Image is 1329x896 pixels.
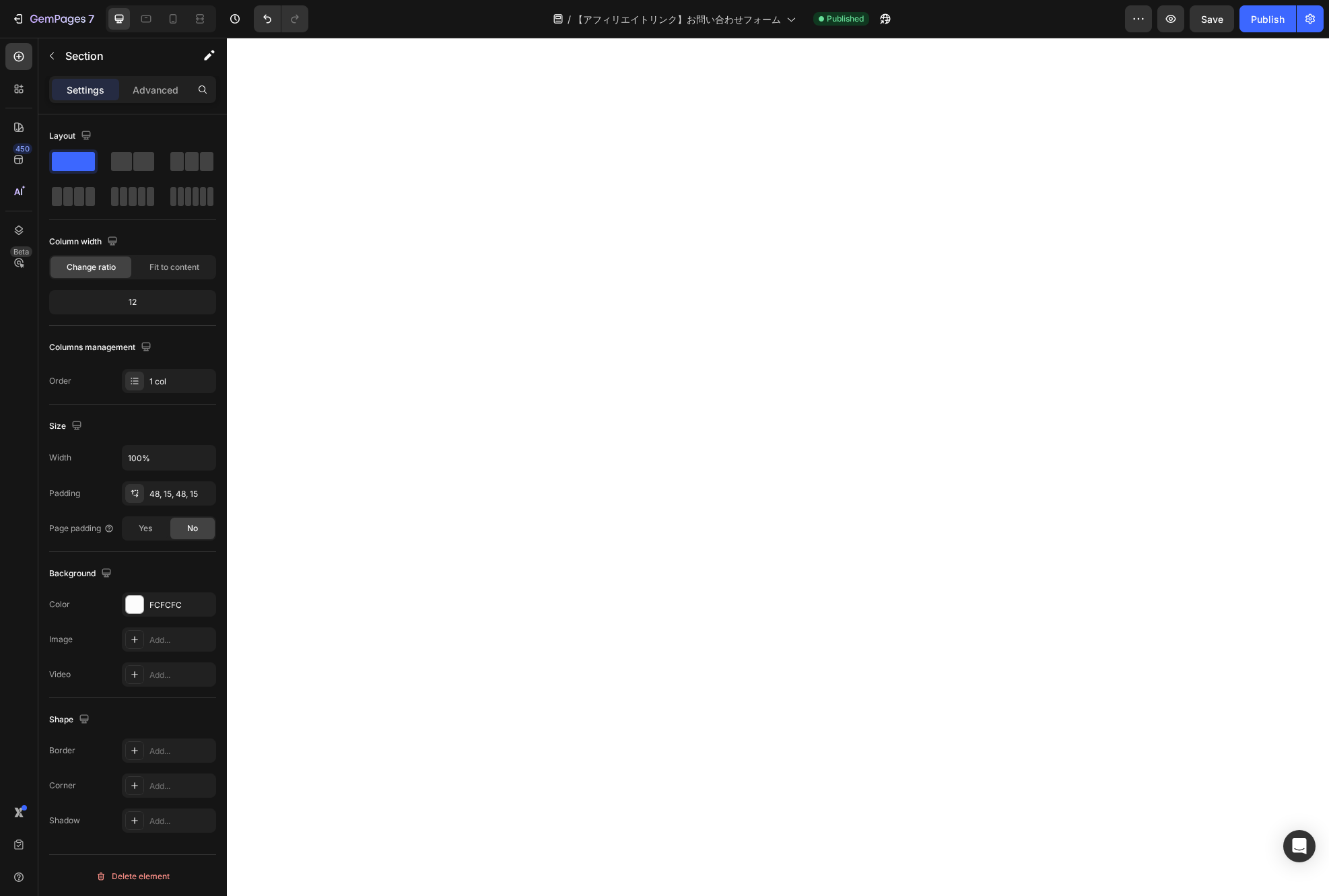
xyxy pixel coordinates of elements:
[149,488,213,500] div: 48, 15, 48, 15
[1201,13,1223,25] span: Save
[1251,12,1285,26] div: Publish
[67,261,116,273] span: Change ratio
[49,565,114,583] div: Background
[568,12,571,26] span: /
[149,780,213,792] div: Add...
[5,5,100,32] button: 7
[49,711,92,729] div: Shape
[187,522,198,535] span: No
[49,375,71,387] div: Order
[52,293,213,312] div: 12
[133,83,178,97] p: Advanced
[49,233,121,251] div: Column width
[49,745,75,757] div: Border
[149,669,213,681] div: Add...
[149,599,213,611] div: FCFCFC
[49,339,154,357] div: Columns management
[1190,5,1234,32] button: Save
[149,815,213,827] div: Add...
[49,633,73,646] div: Image
[227,38,1329,896] iframe: Design area
[49,866,216,887] button: Delete element
[149,261,199,273] span: Fit to content
[149,376,213,388] div: 1 col
[254,5,308,32] div: Undo/Redo
[49,598,70,611] div: Color
[65,48,176,64] p: Section
[149,634,213,646] div: Add...
[10,246,32,257] div: Beta
[49,668,71,681] div: Video
[574,12,781,26] span: 【アフィリエイトリンク】お問い合わせフォーム
[49,780,76,792] div: Corner
[67,83,104,97] p: Settings
[88,11,94,27] p: 7
[96,868,170,885] div: Delete element
[13,143,32,154] div: 450
[827,13,864,25] span: Published
[49,522,114,535] div: Page padding
[49,487,80,499] div: Padding
[49,815,80,827] div: Shadow
[49,127,94,145] div: Layout
[139,522,152,535] span: Yes
[149,745,213,757] div: Add...
[49,452,71,464] div: Width
[1239,5,1296,32] button: Publish
[123,446,215,470] input: Auto
[49,417,85,436] div: Size
[1283,830,1316,862] div: Open Intercom Messenger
